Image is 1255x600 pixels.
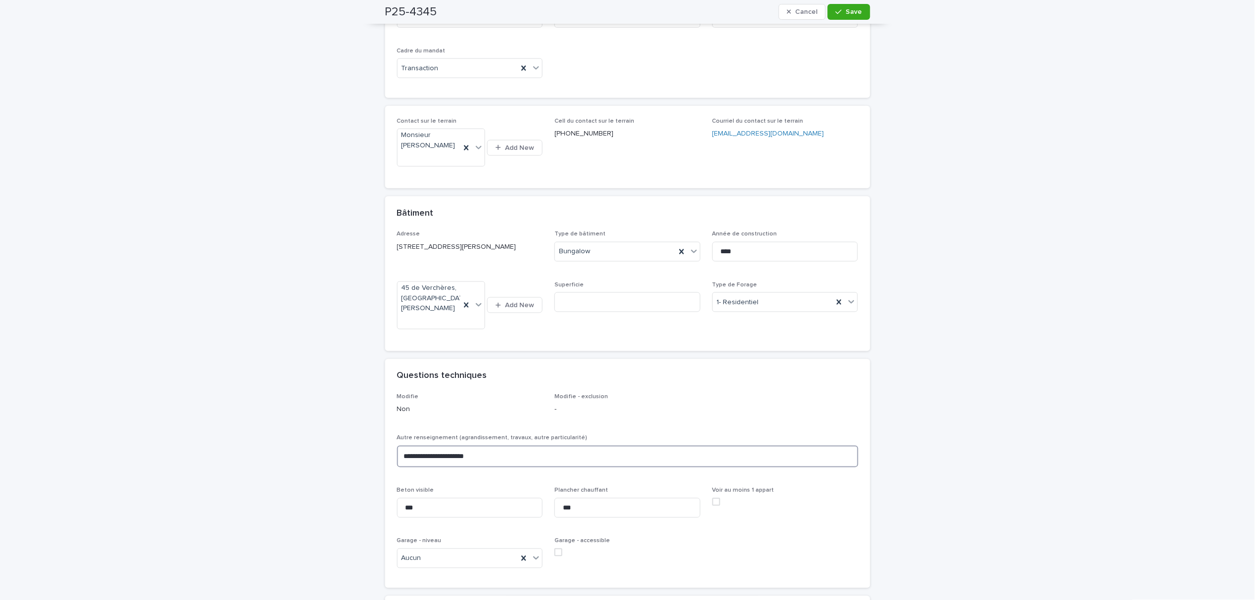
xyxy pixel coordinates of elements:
[397,48,446,54] span: Cadre du mandat
[487,140,543,156] button: Add New
[712,282,757,288] span: Type de Forage
[402,63,439,74] span: Transaction
[397,405,543,415] p: Non
[397,118,457,124] span: Contact sur le terrain
[397,242,543,252] p: [STREET_ADDRESS][PERSON_NAME]
[554,488,608,494] span: Plancher chauffant
[402,554,421,564] span: Aucun
[554,231,605,237] span: Type de bâtiment
[712,118,803,124] span: Courriel du contact sur le terrain
[712,488,774,494] span: Voir au moins 1 appart
[397,538,442,544] span: Garage - niveau
[554,405,701,415] p: -
[559,246,590,257] span: Bungalow
[397,371,487,382] h2: Questions techniques
[795,8,817,15] span: Cancel
[554,538,610,544] span: Garage - accessible
[385,5,437,19] h2: P25-4345
[402,130,456,151] span: Monsieur [PERSON_NAME]
[397,394,419,400] span: Modifie
[779,4,826,20] button: Cancel
[717,297,759,308] span: 1- Residentiel
[487,297,543,313] button: Add New
[712,130,824,137] a: [EMAIL_ADDRESS][DOMAIN_NAME]
[402,283,470,314] span: 45 de Verchères, [GEOGRAPHIC_DATA][PERSON_NAME]
[846,8,862,15] span: Save
[397,488,434,494] span: Beton visible
[554,394,608,400] span: Modifie - exclusion
[397,208,434,219] h2: Bâtiment
[828,4,870,20] button: Save
[554,282,584,288] span: Superficie
[712,231,777,237] span: Année de construction
[554,129,701,139] p: [PHONE_NUMBER]
[554,118,634,124] span: Cell du contact sur le terrain
[505,302,534,309] span: Add New
[397,435,588,441] span: Autre renseignement (agrandissement, travaux, autre particularité)
[505,144,534,151] span: Add New
[397,231,420,237] span: Adresse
